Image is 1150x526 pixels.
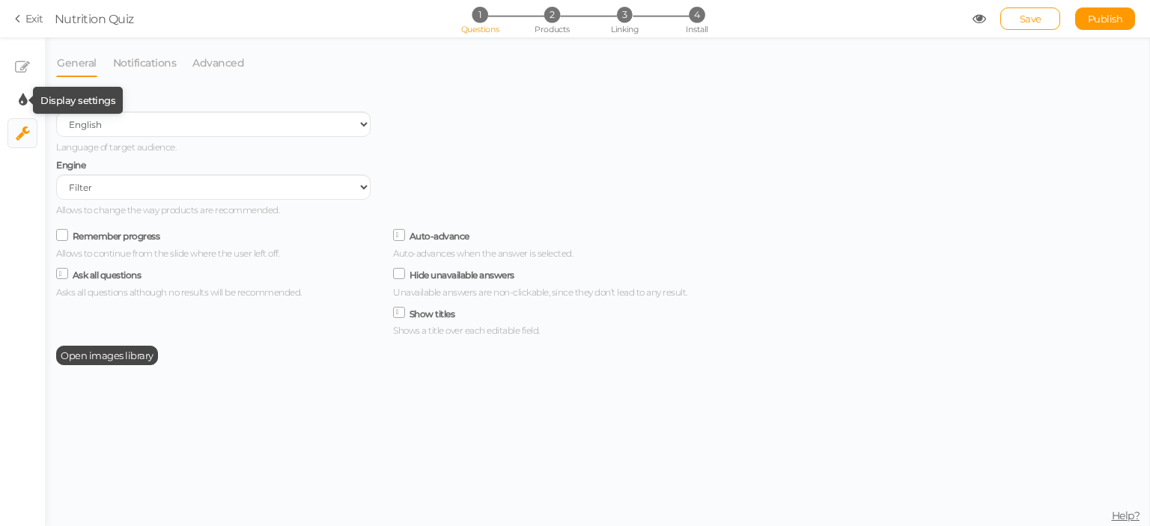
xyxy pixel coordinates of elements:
[56,287,302,298] span: Asks all questions although no results will be recommended.
[393,325,540,336] span: Shows a title over each editable field.
[1088,13,1123,25] span: Publish
[40,94,115,106] tip-tip: Display settings
[112,49,177,77] a: Notifications
[611,24,638,34] span: Linking
[689,7,705,22] span: 4
[445,7,514,22] li: 1 Questions
[617,7,633,22] span: 3
[393,248,573,259] span: Auto-advances when the answer is selected.
[73,269,142,281] label: Ask all questions
[56,204,279,215] span: Allows to change the way products are recommended.
[461,24,499,34] span: Questions
[662,7,731,22] li: 4 Install
[472,7,487,22] span: 1
[7,85,37,115] li: Display settings
[517,7,587,22] li: 2 Products
[410,230,469,242] label: Auto-advance
[1000,7,1060,30] div: Save
[1112,509,1140,522] span: Help?
[410,308,455,319] label: Show titles
[73,230,160,242] label: Remember progress
[686,24,708,34] span: Install
[535,24,570,34] span: Products
[56,159,85,171] span: Engine
[393,287,687,298] span: Unavailable answers are non-clickable, since they don’t lead to any result.
[61,349,153,361] span: Open images library
[544,7,560,22] span: 2
[410,269,514,281] label: Hide unavailable answers
[56,49,97,77] a: General
[590,7,660,22] li: 3 Linking
[192,49,245,77] a: Advanced
[15,11,43,26] a: Exit
[55,10,134,28] div: Nutrition Quiz
[56,248,279,259] span: Allows to continue from the slide where the user left off.
[56,141,176,153] span: Language of target audience.
[1020,13,1041,25] span: Save
[8,86,37,114] a: Display settings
